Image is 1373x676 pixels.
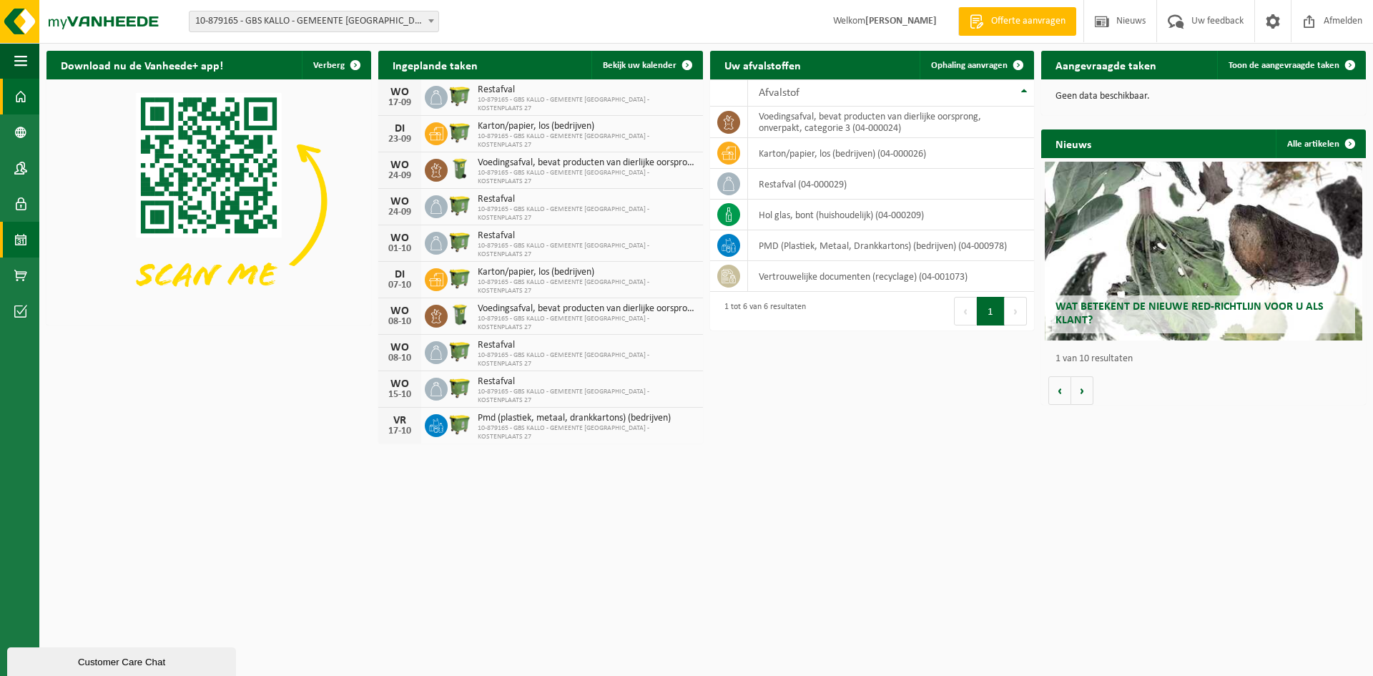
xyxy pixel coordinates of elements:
[748,230,1035,261] td: PMD (Plastiek, Metaal, Drankkartons) (bedrijven) (04-000978)
[1045,162,1363,341] a: Wat betekent de nieuwe RED-richtlijn voor u als klant?
[958,7,1076,36] a: Offerte aanvragen
[478,303,696,315] span: Voedingsafval, bevat producten van dierlijke oorsprong, onverpakt, categorie 3
[478,413,696,424] span: Pmd (plastiek, metaal, drankkartons) (bedrijven)
[385,280,414,290] div: 07-10
[46,51,237,79] h2: Download nu de Vanheede+ app!
[385,269,414,280] div: DI
[385,196,414,207] div: WO
[478,242,696,259] span: 10-879165 - GBS KALLO - GEMEENTE [GEOGRAPHIC_DATA] - KOSTENPLAATS 27
[478,84,696,96] span: Restafval
[478,340,696,351] span: Restafval
[1055,354,1359,364] p: 1 van 10 resultaten
[385,317,414,327] div: 08-10
[385,171,414,181] div: 24-09
[478,278,696,295] span: 10-879165 - GBS KALLO - GEMEENTE [GEOGRAPHIC_DATA] - KOSTENPLAATS 27
[931,61,1008,70] span: Ophaling aanvragen
[478,376,696,388] span: Restafval
[448,84,472,108] img: WB-1100-HPE-GN-51
[478,96,696,113] span: 10-879165 - GBS KALLO - GEMEENTE [GEOGRAPHIC_DATA] - KOSTENPLAATS 27
[189,11,439,32] span: 10-879165 - GBS KALLO - GEMEENTE BEVEREN - KOSTENPLAATS 27 - KALLO
[478,169,696,186] span: 10-879165 - GBS KALLO - GEMEENTE [GEOGRAPHIC_DATA] - KOSTENPLAATS 27
[385,305,414,317] div: WO
[448,193,472,217] img: WB-1100-HPE-GN-51
[954,297,977,325] button: Previous
[385,134,414,144] div: 23-09
[591,51,702,79] a: Bekijk uw kalender
[448,412,472,436] img: WB-1100-HPE-GN-51
[1041,129,1106,157] h2: Nieuws
[603,61,676,70] span: Bekijk uw kalender
[385,87,414,98] div: WO
[988,14,1069,29] span: Offerte aanvragen
[478,424,696,441] span: 10-879165 - GBS KALLO - GEMEENTE [GEOGRAPHIC_DATA] - KOSTENPLAATS 27
[478,388,696,405] span: 10-879165 - GBS KALLO - GEMEENTE [GEOGRAPHIC_DATA] - KOSTENPLAATS 27
[1055,301,1324,326] span: Wat betekent de nieuwe RED-richtlijn voor u als klant?
[313,61,345,70] span: Verberg
[385,98,414,108] div: 17-09
[385,232,414,244] div: WO
[478,132,696,150] span: 10-879165 - GBS KALLO - GEMEENTE [GEOGRAPHIC_DATA] - KOSTENPLAATS 27
[1229,61,1339,70] span: Toon de aangevraagde taken
[748,169,1035,200] td: restafval (04-000029)
[717,295,806,327] div: 1 tot 6 van 6 resultaten
[378,51,492,79] h2: Ingeplande taken
[1217,51,1364,79] a: Toon de aangevraagde taken
[748,261,1035,292] td: vertrouwelijke documenten (recyclage) (04-001073)
[190,11,438,31] span: 10-879165 - GBS KALLO - GEMEENTE BEVEREN - KOSTENPLAATS 27 - KALLO
[385,426,414,436] div: 17-10
[478,205,696,222] span: 10-879165 - GBS KALLO - GEMEENTE [GEOGRAPHIC_DATA] - KOSTENPLAATS 27
[385,342,414,353] div: WO
[385,244,414,254] div: 01-10
[448,230,472,254] img: WB-1100-HPE-GN-51
[1041,51,1171,79] h2: Aangevraagde taken
[748,200,1035,230] td: hol glas, bont (huishoudelijk) (04-000209)
[478,157,696,169] span: Voedingsafval, bevat producten van dierlijke oorsprong, onverpakt, categorie 3
[710,51,815,79] h2: Uw afvalstoffen
[46,79,371,323] img: Download de VHEPlus App
[478,194,696,205] span: Restafval
[385,378,414,390] div: WO
[385,207,414,217] div: 24-09
[7,645,239,676] iframe: chat widget
[1048,376,1071,405] button: Vorige
[748,107,1035,138] td: voedingsafval, bevat producten van dierlijke oorsprong, onverpakt, categorie 3 (04-000024)
[1055,92,1352,102] p: Geen data beschikbaar.
[865,16,937,26] strong: [PERSON_NAME]
[1276,129,1364,158] a: Alle artikelen
[448,339,472,363] img: WB-1100-HPE-GN-51
[759,87,799,99] span: Afvalstof
[448,157,472,181] img: WB-0140-HPE-GN-50
[478,267,696,278] span: Karton/papier, los (bedrijven)
[920,51,1033,79] a: Ophaling aanvragen
[1071,376,1093,405] button: Volgende
[448,120,472,144] img: WB-1100-HPE-GN-51
[448,303,472,327] img: WB-0140-HPE-GN-50
[385,123,414,134] div: DI
[385,390,414,400] div: 15-10
[478,230,696,242] span: Restafval
[385,415,414,426] div: VR
[302,51,370,79] button: Verberg
[1005,297,1027,325] button: Next
[478,351,696,368] span: 10-879165 - GBS KALLO - GEMEENTE [GEOGRAPHIC_DATA] - KOSTENPLAATS 27
[478,315,696,332] span: 10-879165 - GBS KALLO - GEMEENTE [GEOGRAPHIC_DATA] - KOSTENPLAATS 27
[385,160,414,171] div: WO
[748,138,1035,169] td: karton/papier, los (bedrijven) (04-000026)
[448,376,472,400] img: WB-1100-HPE-GN-51
[478,121,696,132] span: Karton/papier, los (bedrijven)
[977,297,1005,325] button: 1
[448,266,472,290] img: WB-1100-HPE-GN-51
[385,353,414,363] div: 08-10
